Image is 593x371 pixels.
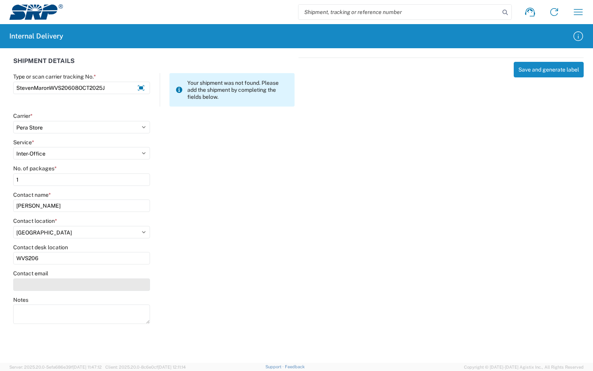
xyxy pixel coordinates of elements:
[13,165,57,172] label: No. of packages
[464,364,584,371] span: Copyright © [DATE]-[DATE] Agistix Inc., All Rights Reserved
[298,5,500,19] input: Shipment, tracking or reference number
[265,364,285,369] a: Support
[13,112,33,119] label: Carrier
[13,217,57,224] label: Contact location
[105,365,186,369] span: Client: 2025.20.0-8c6e0cf
[514,62,584,77] button: Save and generate label
[285,364,305,369] a: Feedback
[9,31,63,41] h2: Internal Delivery
[13,191,51,198] label: Contact name
[9,4,63,20] img: srp
[9,365,102,369] span: Server: 2025.20.0-5efa686e39f
[187,79,289,100] span: Your shipment was not found. Please add the shipment by completing the fields below.
[73,365,102,369] span: [DATE] 11:47:12
[13,244,68,251] label: Contact desk location
[13,296,28,303] label: Notes
[13,270,48,277] label: Contact email
[13,58,295,73] div: SHIPMENT DETAILS
[13,73,96,80] label: Type or scan carrier tracking No.
[13,139,34,146] label: Service
[158,365,186,369] span: [DATE] 12:11:14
